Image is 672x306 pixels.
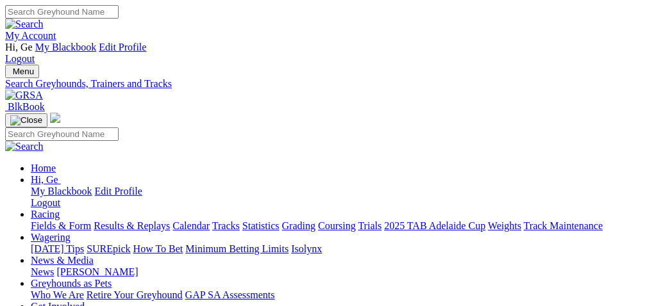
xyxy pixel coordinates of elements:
[31,163,56,173] a: Home
[99,42,146,52] a: Edit Profile
[31,289,84,300] a: Who We Are
[488,220,521,231] a: Weights
[31,220,91,231] a: Fields & Form
[87,243,130,254] a: SUREpick
[31,243,667,255] div: Wagering
[87,289,183,300] a: Retire Your Greyhound
[133,243,183,254] a: How To Bet
[5,127,119,141] input: Search
[242,220,280,231] a: Statistics
[31,174,61,185] a: Hi, Ge
[5,101,45,112] a: BlkBook
[8,101,45,112] span: BlkBook
[35,42,97,52] a: My Blackbook
[31,278,112,289] a: Greyhounds as Pets
[5,42,33,52] span: Hi, Ge
[31,289,667,301] div: Greyhounds as Pets
[282,220,315,231] a: Grading
[50,113,60,123] img: logo-grsa-white.png
[31,220,667,232] div: Racing
[31,197,60,208] a: Logout
[5,141,44,152] img: Search
[5,42,667,65] div: My Account
[5,65,39,78] button: Toggle navigation
[94,220,170,231] a: Results & Replays
[5,113,47,127] button: Toggle navigation
[31,186,92,197] a: My Blackbook
[31,266,667,278] div: News & Media
[5,19,44,30] img: Search
[384,220,485,231] a: 2025 TAB Adelaide Cup
[31,255,94,266] a: News & Media
[31,174,58,185] span: Hi, Ge
[31,209,60,220] a: Racing
[185,289,275,300] a: GAP SA Assessments
[31,243,84,254] a: [DATE] Tips
[172,220,210,231] a: Calendar
[5,78,667,90] a: Search Greyhounds, Trainers and Tracks
[358,220,382,231] a: Trials
[5,53,35,64] a: Logout
[31,232,71,243] a: Wagering
[291,243,322,254] a: Isolynx
[5,30,56,41] a: My Account
[212,220,240,231] a: Tracks
[5,90,43,101] img: GRSA
[13,67,34,76] span: Menu
[56,266,138,277] a: [PERSON_NAME]
[31,186,667,209] div: Hi, Ge
[10,115,42,125] img: Close
[318,220,356,231] a: Coursing
[524,220,603,231] a: Track Maintenance
[185,243,289,254] a: Minimum Betting Limits
[31,266,54,277] a: News
[95,186,142,197] a: Edit Profile
[5,5,119,19] input: Search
